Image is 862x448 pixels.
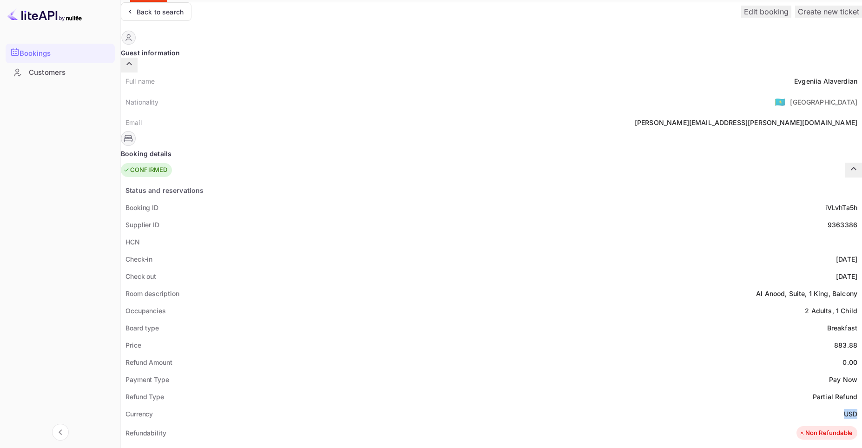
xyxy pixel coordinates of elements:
ya-tr-span: Status and reservations [125,186,204,194]
ya-tr-span: Currency [125,410,153,418]
ya-tr-span: Pay Now [829,376,857,383]
ya-tr-span: Booking details [121,149,171,158]
ya-tr-span: Supplier ID [125,221,159,229]
img: LiteAPI logo [7,7,82,22]
ya-tr-span: 🇰🇿 [775,97,785,107]
button: Create new ticket [795,6,862,18]
div: 9363386 [828,220,857,230]
div: 883.88 [834,340,857,350]
ya-tr-span: Price [125,341,141,349]
ya-tr-span: Breakfast [827,324,857,332]
ya-tr-span: iVLvhTa5h [825,204,857,211]
ya-tr-span: Payment Type [125,376,169,383]
div: 0.00 [842,357,857,367]
button: Edit booking [741,6,791,18]
div: [DATE] [836,254,857,264]
ya-tr-span: Refund Type [125,393,164,401]
ya-tr-span: Alaverdian [823,77,858,85]
ya-tr-span: Check out [125,272,156,280]
ya-tr-span: Edit booking [744,7,789,16]
ya-tr-span: Full name [125,77,155,85]
ya-tr-span: Partial Refund [813,393,857,401]
ya-tr-span: Email [125,119,142,126]
div: Bookings [6,44,115,63]
ya-tr-span: Refund Amount [125,358,172,366]
ya-tr-span: Guest information [121,48,180,58]
a: Bookings [6,44,115,62]
button: Collapse navigation [52,424,69,441]
ya-tr-span: Check-in [125,255,152,263]
ya-tr-span: USD [844,410,857,418]
ya-tr-span: 2 Adults, 1 Child [805,307,857,315]
ya-tr-span: Back to search [137,8,184,16]
ya-tr-span: Room description [125,290,179,297]
ya-tr-span: Booking ID [125,204,158,211]
ya-tr-span: [PERSON_NAME][EMAIL_ADDRESS][PERSON_NAME][DOMAIN_NAME] [635,119,857,126]
ya-tr-span: HCN [125,238,140,246]
ya-tr-span: Nationality [125,98,159,106]
ya-tr-span: Board type [125,324,159,332]
ya-tr-span: Evgeniia [794,77,821,85]
ya-tr-span: [GEOGRAPHIC_DATA] [790,98,857,106]
ya-tr-span: Create new ticket [798,7,859,16]
div: [DATE] [836,271,857,281]
ya-tr-span: CONFIRMED [130,165,167,175]
span: United States [775,93,785,110]
ya-tr-span: Non Refundable [805,428,853,438]
ya-tr-span: Occupancies [125,307,166,315]
div: Customers [6,64,115,82]
ya-tr-span: Bookings [20,48,51,59]
ya-tr-span: Customers [29,67,66,78]
ya-tr-span: Refundability [125,429,166,437]
ya-tr-span: Al Anood, Suite, 1 King, Balcony [756,290,857,297]
a: Customers [6,64,115,81]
